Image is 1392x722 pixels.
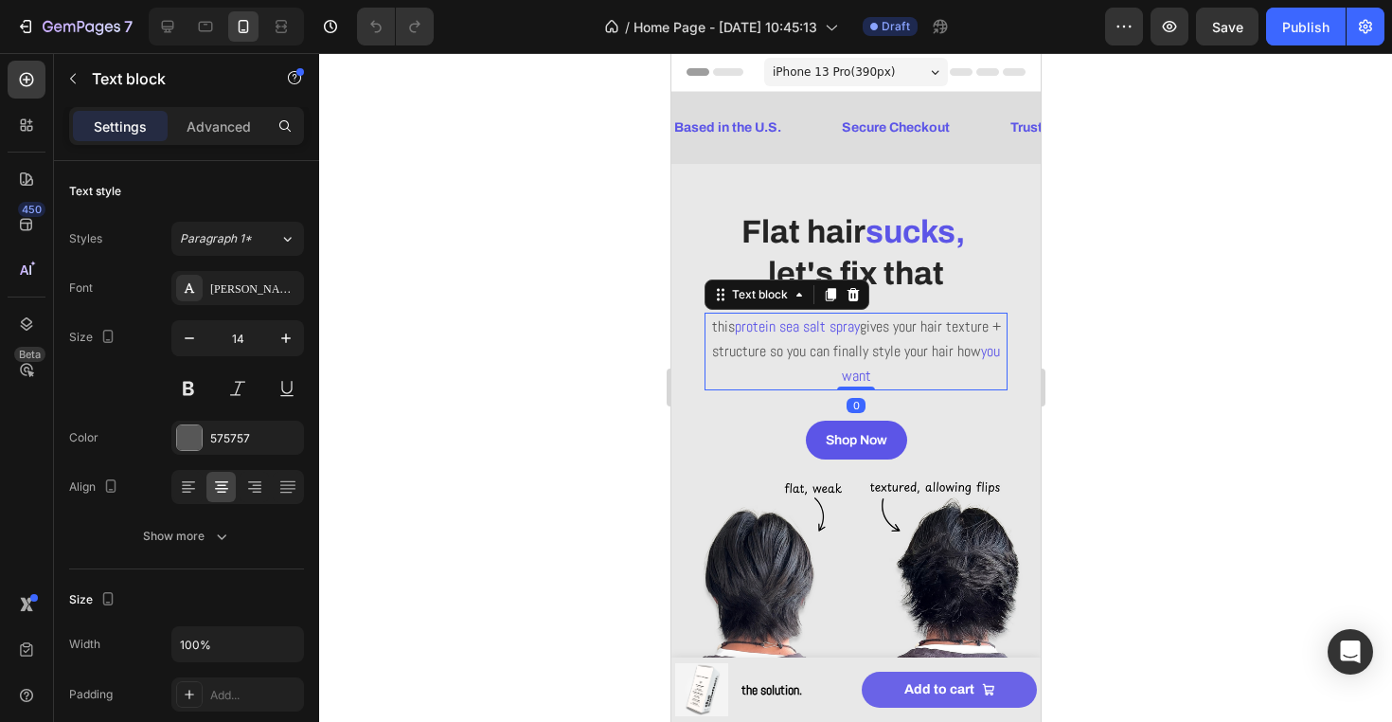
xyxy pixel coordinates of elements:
[69,686,113,703] div: Padding
[97,203,273,238] strong: let's fix that
[154,377,216,397] p: Shop Now
[94,117,147,136] p: Settings
[1282,17,1330,37] div: Publish
[210,280,299,298] div: [PERSON_NAME]
[339,67,512,81] span: Trusted by 500+ Customers
[92,67,253,90] p: Text block
[210,430,299,447] div: 575757
[69,636,100,653] div: Width
[57,233,120,250] div: Text block
[124,15,133,38] p: 7
[1328,629,1373,675] div: Open Intercom Messenger
[8,8,141,45] button: 7
[180,230,252,247] span: Paragraph 1*
[175,345,194,360] div: 0
[171,222,304,256] button: Paragraph 1*
[69,587,119,613] div: Size
[63,263,188,283] span: protein sea salt spray
[69,475,122,500] div: Align
[69,519,304,553] button: Show more
[69,280,93,297] div: Font
[18,202,45,217] div: 450
[1266,8,1346,45] button: Publish
[210,687,299,704] div: Add...
[625,17,630,37] span: /
[882,18,910,35] span: Draft
[134,368,236,406] a: Shop Now
[143,527,231,546] div: Show more
[194,161,294,196] strong: sucks,
[357,8,434,45] div: Undo/Redo
[634,17,817,37] span: Home Page - [DATE] 10:45:13
[671,53,1041,722] iframe: Design area
[41,263,63,283] span: this
[69,230,102,247] div: Styles
[1212,19,1243,35] span: Save
[172,627,303,661] input: Auto
[69,429,98,446] div: Color
[1196,8,1258,45] button: Save
[14,347,45,362] div: Beta
[69,325,119,351] div: Size
[69,183,121,200] div: Text style
[187,117,251,136] p: Advanced
[41,263,330,308] span: gives your hair texture + structure so you can finally style your hair how
[70,161,194,196] strong: Flat hair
